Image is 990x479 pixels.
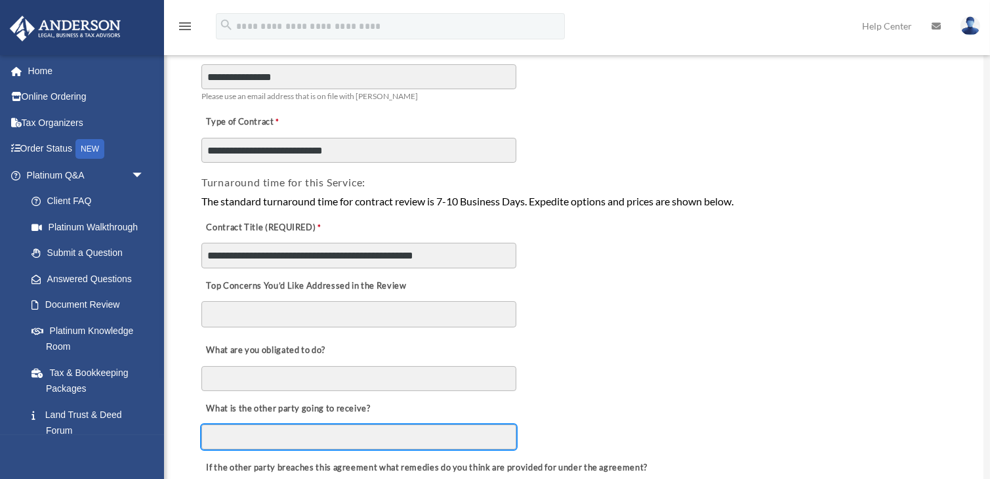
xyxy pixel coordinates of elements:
span: arrow_drop_down [131,162,157,189]
label: What are you obligated to do? [201,342,333,360]
a: Platinum Q&Aarrow_drop_down [9,162,164,188]
a: menu [177,23,193,34]
label: If the other party breaches this agreement what remedies do you think are provided for under the ... [201,459,651,477]
i: menu [177,18,193,34]
a: Platinum Walkthrough [18,214,164,240]
a: Client FAQ [18,188,164,215]
span: Turnaround time for this Service: [201,176,365,188]
a: Tax & Bookkeeping Packages [18,360,164,402]
a: Answered Questions [18,266,164,292]
a: Submit a Question [18,240,164,266]
a: Platinum Knowledge Room [18,318,164,360]
a: Online Ordering [9,84,164,110]
i: search [219,18,234,32]
a: Document Review [18,292,157,318]
label: Top Concerns You’d Like Addressed in the Review [201,277,410,295]
img: Anderson Advisors Platinum Portal [6,16,125,41]
div: The standard turnaround time for contract review is 7-10 Business Days. Expedite options and pric... [201,193,950,210]
a: Home [9,58,164,84]
label: Contract Title (REQUIRED) [201,219,333,237]
div: NEW [75,139,104,159]
span: Please use an email address that is on file with [PERSON_NAME] [201,91,418,101]
a: Tax Organizers [9,110,164,136]
a: Order StatusNEW [9,136,164,163]
label: What is the other party going to receive? [201,400,374,419]
img: User Pic [960,16,980,35]
a: Land Trust & Deed Forum [18,402,164,444]
label: Type of Contract [201,114,333,132]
